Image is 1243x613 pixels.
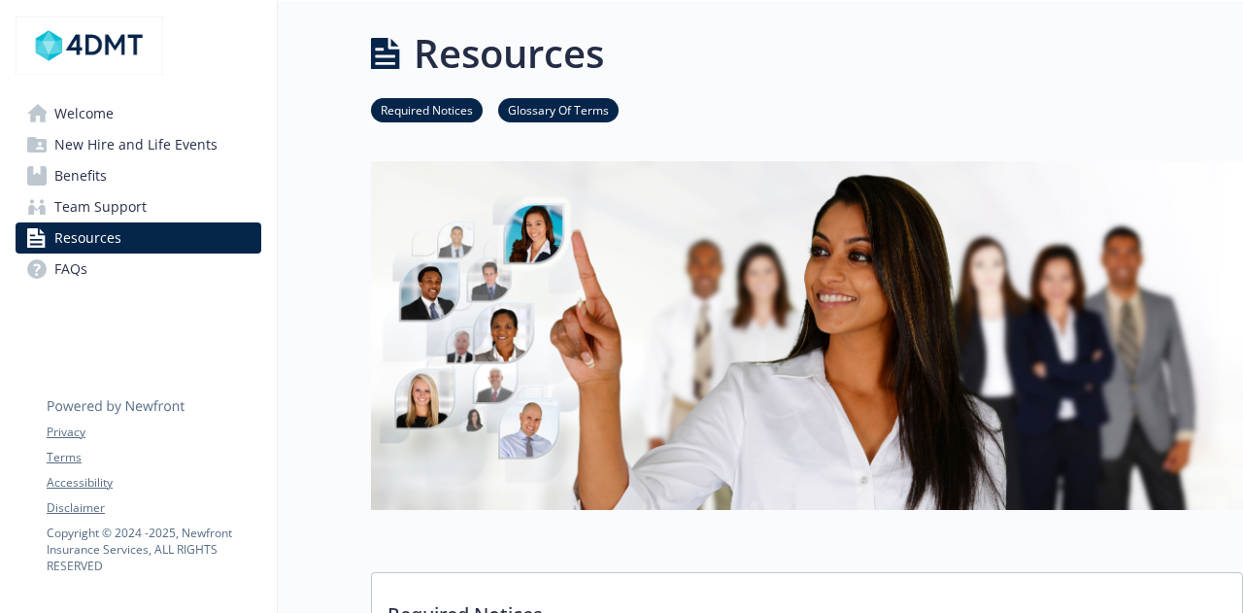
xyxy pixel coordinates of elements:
[54,222,121,254] span: Resources
[54,191,147,222] span: Team Support
[16,254,261,285] a: FAQs
[47,424,260,441] a: Privacy
[16,222,261,254] a: Resources
[54,129,218,160] span: New Hire and Life Events
[16,129,261,160] a: New Hire and Life Events
[16,98,261,129] a: Welcome
[371,161,1243,510] img: resources page banner
[16,160,261,191] a: Benefits
[54,160,107,191] span: Benefits
[47,474,260,492] a: Accessibility
[414,24,604,83] h1: Resources
[47,449,260,466] a: Terms
[47,499,260,517] a: Disclaimer
[16,191,261,222] a: Team Support
[47,525,260,574] p: Copyright © 2024 - 2025 , Newfront Insurance Services, ALL RIGHTS RESERVED
[371,100,483,119] a: Required Notices
[54,254,87,285] span: FAQs
[498,100,619,119] a: Glossary Of Terms
[54,98,114,129] span: Welcome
